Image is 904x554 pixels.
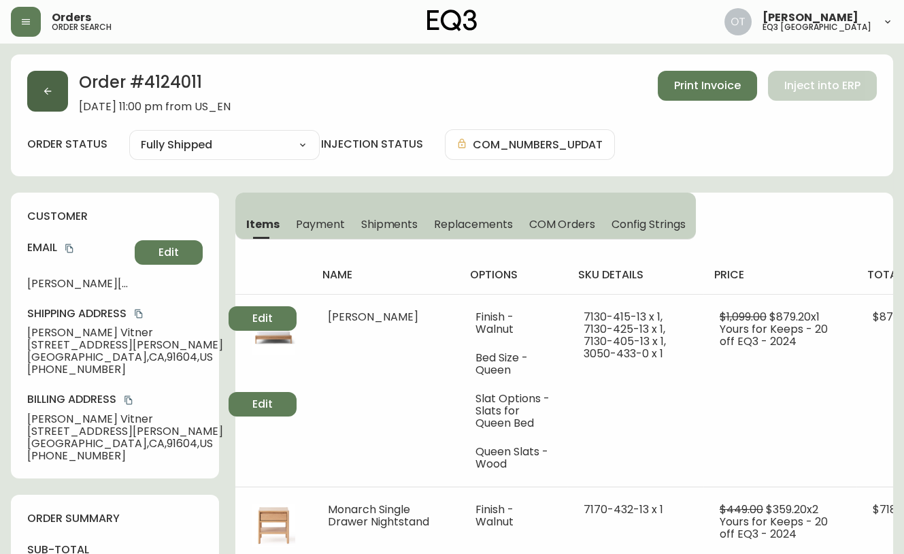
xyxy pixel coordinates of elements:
[27,306,223,321] h4: Shipping Address
[475,352,551,376] li: Bed Size - Queen
[658,71,757,101] button: Print Invoice
[475,504,551,528] li: Finish - Walnut
[52,12,91,23] span: Orders
[252,311,273,326] span: Edit
[328,309,418,325] span: [PERSON_NAME]
[769,309,820,325] span: $879.20 x 1
[27,209,203,224] h4: customer
[475,311,551,336] li: Finish - Walnut
[27,278,129,290] span: [PERSON_NAME][EMAIL_ADDRESS][DOMAIN_NAME]
[322,267,448,282] h4: name
[27,351,223,363] span: [GEOGRAPHIC_DATA] , CA , 91604 , US
[229,392,297,417] button: Edit
[27,425,223,438] span: [STREET_ADDRESS][PERSON_NAME]
[52,23,112,31] h5: order search
[763,23,871,31] h5: eq3 [GEOGRAPHIC_DATA]
[296,217,345,231] span: Payment
[252,504,295,547] img: b2e90e68-36b4-4614-bd82-bc2e02301854.jpg
[27,137,107,152] label: order status
[724,8,752,35] img: 5d4d18d254ded55077432b49c4cb2919
[27,392,223,407] h4: Billing Address
[27,339,223,351] span: [STREET_ADDRESS][PERSON_NAME]
[252,397,273,412] span: Edit
[79,71,231,101] h2: Order # 4124011
[584,502,663,517] span: 7170-432-13 x 1
[27,438,223,450] span: [GEOGRAPHIC_DATA] , CA , 91604 , US
[63,242,76,255] button: copy
[246,217,280,231] span: Items
[529,217,596,231] span: COM Orders
[132,307,146,321] button: copy
[135,240,203,265] button: Edit
[27,511,203,526] h4: order summary
[674,78,741,93] span: Print Invoice
[720,321,828,349] span: Yours for Keeps - 20 off EQ3 - 2024
[27,450,223,462] span: [PHONE_NUMBER]
[578,267,692,282] h4: sku details
[584,309,666,361] span: 7130-415-13 x 1, 7130-425-13 x 1, 7130-405-13 x 1, 3050-433-0 x 1
[27,363,223,376] span: [PHONE_NUMBER]
[229,306,297,331] button: Edit
[27,413,223,425] span: [PERSON_NAME] Vitner
[361,217,418,231] span: Shipments
[714,267,846,282] h4: price
[427,10,478,31] img: logo
[475,393,551,429] li: Slat Options - Slats for Queen Bed
[766,502,818,517] span: $359.20 x 2
[321,137,423,152] h4: injection status
[720,309,767,325] span: $1,099.00
[158,245,179,260] span: Edit
[27,240,129,255] h4: Email
[720,514,828,542] span: Yours for Keeps - 20 off EQ3 - 2024
[328,502,429,529] span: Monarch Single Drawer Nightstand
[252,311,295,355] img: b3e3568a-d0b5-44b0-922d-0d18e7b0c67e.jpg
[79,101,231,113] span: [DATE] 11:00 pm from US_EN
[434,217,512,231] span: Replacements
[763,12,858,23] span: [PERSON_NAME]
[470,267,556,282] h4: options
[27,327,223,339] span: [PERSON_NAME] Vitner
[475,446,551,470] li: Queen Slats - Wood
[122,393,135,407] button: copy
[720,502,763,517] span: $449.00
[612,217,685,231] span: Config Strings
